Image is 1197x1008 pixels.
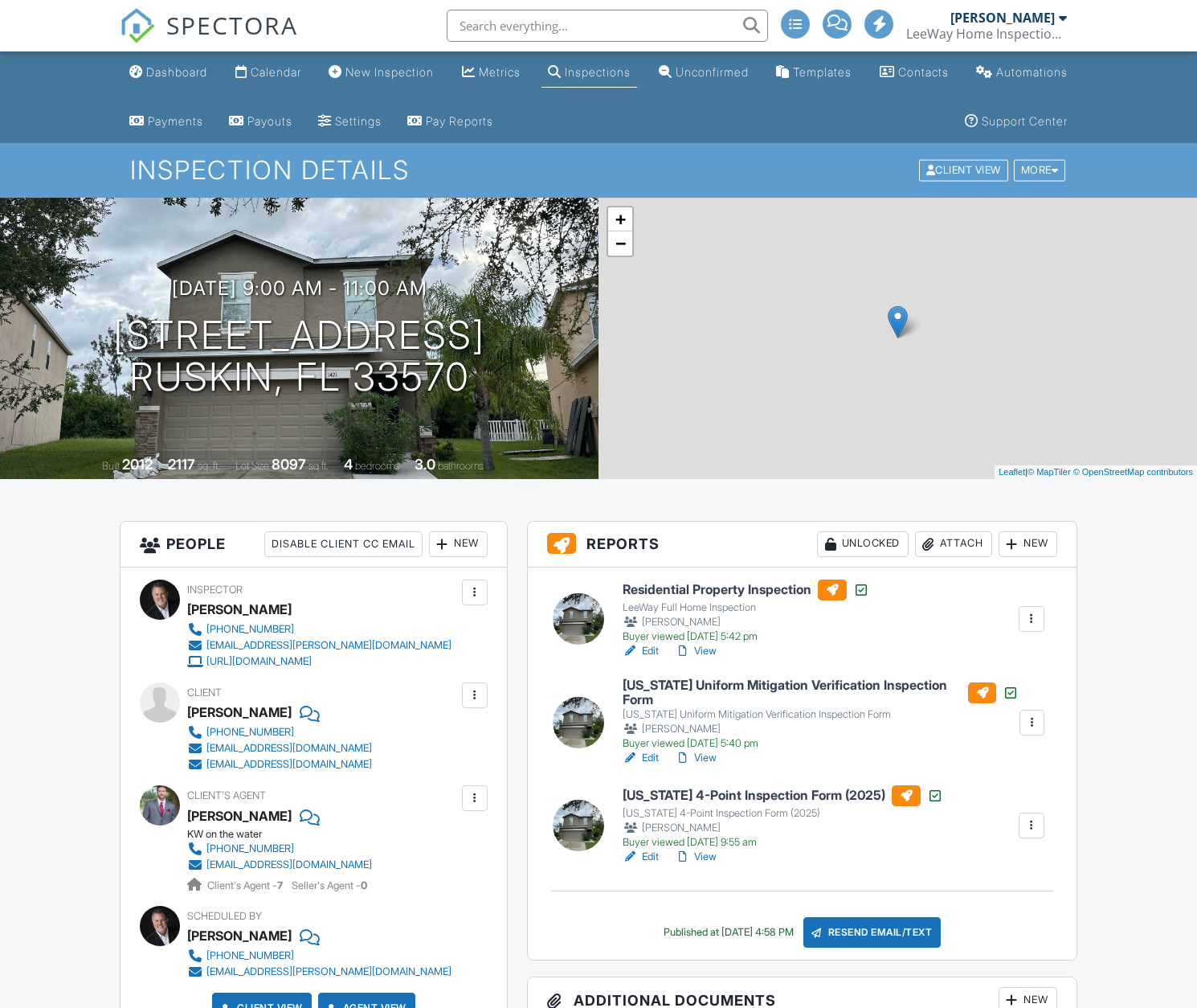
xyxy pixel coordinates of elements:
a: © OpenStreetMap contributors [1073,467,1193,477]
span: Lot Size [235,460,269,472]
span: sq.ft. [308,460,329,472]
div: [URL][DOMAIN_NAME] [206,655,312,668]
div: [PERSON_NAME] [623,820,943,836]
a: Inspections [541,58,637,88]
a: Zoom in [608,207,632,232]
a: [US_STATE] 4-Point Inspection Form (2025) [US_STATE] 4-Point Inspection Form (2025) [PERSON_NAME]... [623,785,943,850]
a: Contacts [873,58,955,88]
a: Metrics [456,58,527,88]
h1: [STREET_ADDRESS] Ruskin, FL 33570 [113,314,485,400]
a: Edit [623,750,659,766]
div: New Inspection [345,65,434,79]
div: Unlocked [817,531,909,557]
div: [PHONE_NUMBER] [206,726,294,739]
a: Automations (Advanced) [970,58,1074,88]
a: Settings [312,107,388,137]
a: Payouts [223,107,299,137]
div: [EMAIL_ADDRESS][DOMAIN_NAME] [206,858,372,871]
span: SPECTORA [166,8,298,42]
div: Client View [919,160,1008,182]
div: [PERSON_NAME] [623,614,869,630]
div: Automations [996,65,1068,79]
div: 8097 [272,456,306,473]
a: Templates [770,58,858,88]
h6: [US_STATE] 4-Point Inspection Form (2025) [623,785,943,806]
div: Buyer viewed [DATE] 5:42 pm [623,630,869,643]
a: Unconfirmed [652,58,755,88]
a: [EMAIL_ADDRESS][DOMAIN_NAME] [187,740,372,756]
div: [PHONE_NUMBER] [206,949,294,962]
div: Support Center [982,114,1068,128]
div: [US_STATE] 4-Point Inspection Form (2025) [623,807,943,820]
span: Seller's Agent - [292,879,367,891]
div: [EMAIL_ADDRESS][PERSON_NAME][DOMAIN_NAME] [206,965,451,978]
div: 3.0 [415,456,435,473]
a: SPECTORA [120,22,298,55]
a: Edit [623,643,659,659]
div: [PHONE_NUMBER] [206,842,294,855]
div: [PERSON_NAME] [187,597,292,621]
a: Client View [917,163,1012,175]
div: Attach [915,531,992,557]
a: Residential Property Inspection LeeWay Full Home Inspection [PERSON_NAME] Buyer viewed [DATE] 5:4... [623,580,869,644]
a: Payments [123,107,210,137]
div: Metrics [479,65,521,79]
span: Inspector [187,584,243,596]
span: Client [187,686,222,699]
img: The Best Home Inspection Software - Spectora [120,8,155,43]
h3: [DATE] 9:00 am - 11:00 am [172,277,427,299]
div: More [1014,160,1066,182]
a: [PHONE_NUMBER] [187,841,372,857]
div: [PERSON_NAME] [623,721,1019,737]
a: View [675,643,717,659]
div: [US_STATE] Uniform Mitigation Verification Inspection Form [623,708,1019,721]
a: [US_STATE] Uniform Mitigation Verification Inspection Form [US_STATE] Uniform Mitigation Verifica... [623,678,1019,750]
div: Templates [793,65,852,79]
div: [PERSON_NAME] [187,924,292,948]
a: [EMAIL_ADDRESS][DOMAIN_NAME] [187,857,372,873]
div: | [995,465,1197,479]
div: Calendar [251,65,301,79]
a: View [675,750,717,766]
strong: 7 [277,879,283,891]
div: New [429,531,488,557]
div: Resend Email/Text [803,917,942,948]
div: Settings [335,114,382,128]
div: LeeWay Full Home Inspection [623,601,869,614]
a: [EMAIL_ADDRESS][DOMAIN_NAME] [187,756,372,772]
div: Buyer viewed [DATE] 5:40 pm [623,737,1019,750]
div: 4 [344,456,353,473]
span: sq. ft. [198,460,220,472]
div: Inspections [565,65,631,79]
div: Payments [148,114,203,128]
div: New [999,531,1057,557]
div: Contacts [898,65,949,79]
a: Edit [623,849,659,865]
a: Support Center [958,107,1074,137]
div: [EMAIL_ADDRESS][DOMAIN_NAME] [206,742,372,755]
div: KW on the water [187,828,385,841]
span: Built [102,460,120,472]
h6: Residential Property Inspection [623,580,869,600]
a: Calendar [229,58,308,88]
a: [EMAIL_ADDRESS][PERSON_NAME][DOMAIN_NAME] [187,964,451,980]
a: [EMAIL_ADDRESS][PERSON_NAME][DOMAIN_NAME] [187,637,451,654]
div: [PERSON_NAME] [187,700,292,724]
div: Unconfirmed [676,65,749,79]
h3: Reports [528,522,1076,568]
div: Pay Reports [426,114,493,128]
div: Dashboard [146,65,207,79]
a: New Inspection [322,58,440,88]
a: [PHONE_NUMBER] [187,724,372,740]
h6: [US_STATE] Uniform Mitigation Verification Inspection Form [623,678,1019,707]
a: Dashboard [123,58,214,88]
a: Pay Reports [401,107,500,137]
a: View [675,849,717,865]
div: [PHONE_NUMBER] [206,623,294,636]
span: bedrooms [355,460,399,472]
div: Disable Client CC Email [264,531,423,557]
span: Client's Agent [187,789,266,801]
a: © MapTiler [1027,467,1071,477]
span: Client's Agent - [207,879,285,891]
a: Zoom out [608,232,632,256]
